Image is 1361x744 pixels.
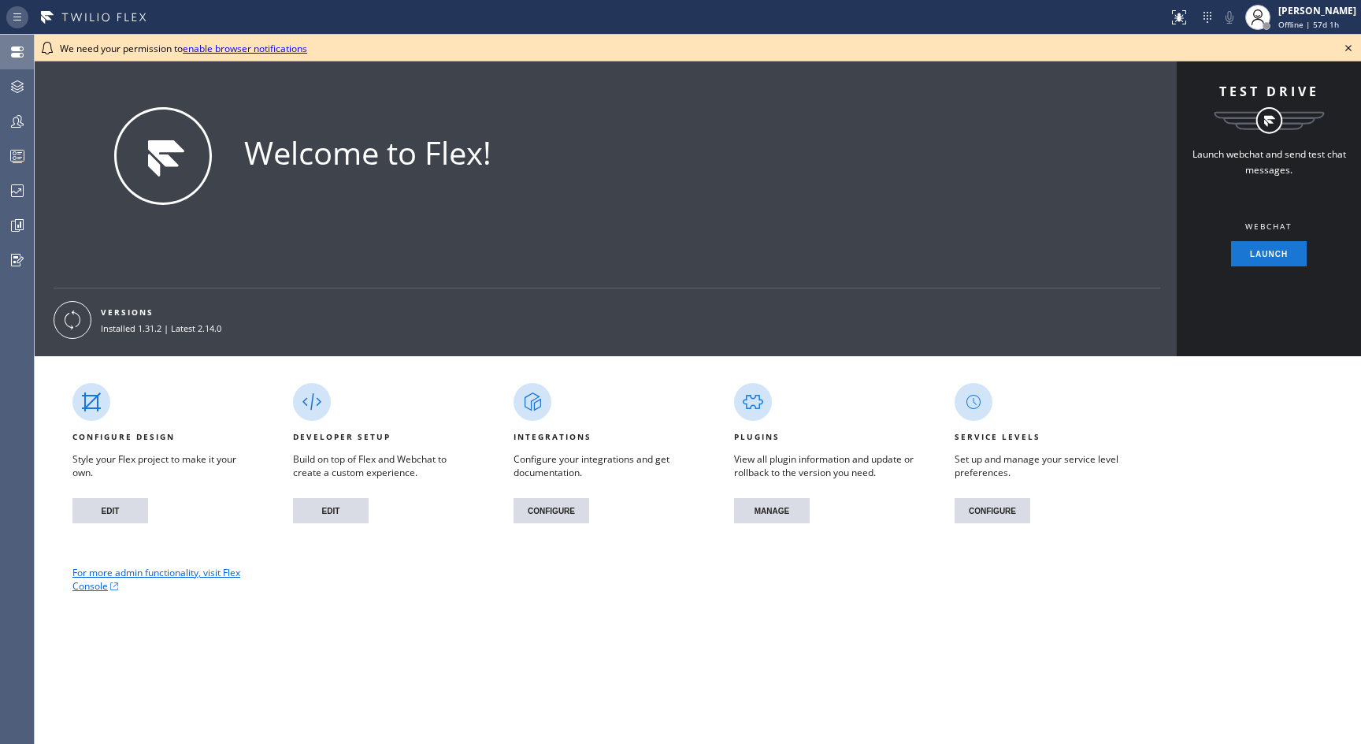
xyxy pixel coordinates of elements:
[244,131,491,175] div: Welcome to Flex!
[293,452,476,479] div: Build on top of Flex and Webchat to create a custom experience.
[1218,6,1240,28] button: Mute
[955,427,1040,446] div: SERVICE LEVELS
[1278,19,1339,30] span: Offline | 57d 1h
[955,498,1030,523] button: CONFIGURE
[955,452,1137,479] div: Set up and manage your service level preferences.
[72,452,255,479] div: Style your Flex project to make it your own.
[514,452,696,479] div: Configure your integrations and get documentation.
[1231,241,1307,266] button: Launch
[293,498,369,523] button: EDIT
[734,427,780,446] div: PLUGINS
[514,498,589,523] button: CONFIGURE
[734,452,917,479] div: View all plugin information and update or rollback to the version you need.
[1245,221,1292,232] div: WEBCHAT
[1278,4,1356,17] div: [PERSON_NAME]
[60,42,307,55] span: We need your permission to
[293,427,391,446] div: DEVELOPER SETUP
[72,498,148,523] button: EDIT
[734,498,810,523] button: MANAGE
[514,427,591,446] div: INTEGRATIONS
[1190,147,1348,178] div: Launch webchat and send test chat messages.
[72,427,175,446] div: CONFIGURE DESIGN
[101,303,239,322] div: VERSIONS
[101,322,239,337] div: Installed 1.31.2 | Latest 2.14.0
[1219,82,1319,101] div: TEST DRIVE
[183,42,307,55] a: enable browser notifications
[72,566,255,593] a: For more admin functionality, visit Flex Console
